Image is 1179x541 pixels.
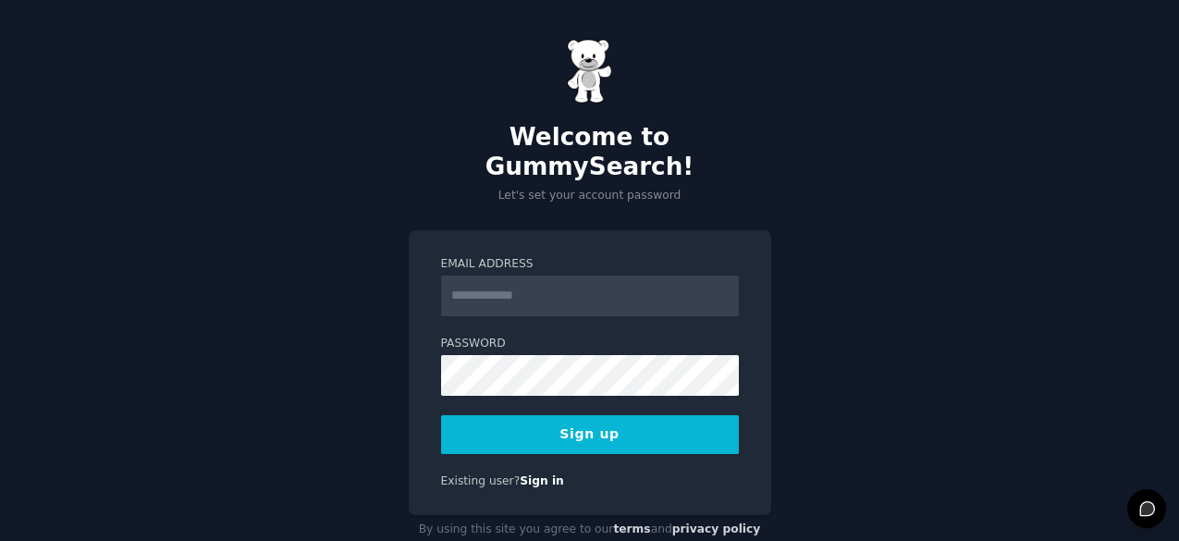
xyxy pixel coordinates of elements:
[409,123,771,181] h2: Welcome to GummySearch!
[613,523,650,535] a: terms
[441,256,739,273] label: Email Address
[520,474,564,487] a: Sign in
[441,336,739,352] label: Password
[441,415,739,454] button: Sign up
[441,474,521,487] span: Existing user?
[409,188,771,204] p: Let's set your account password
[567,39,613,104] img: Gummy Bear
[672,523,761,535] a: privacy policy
